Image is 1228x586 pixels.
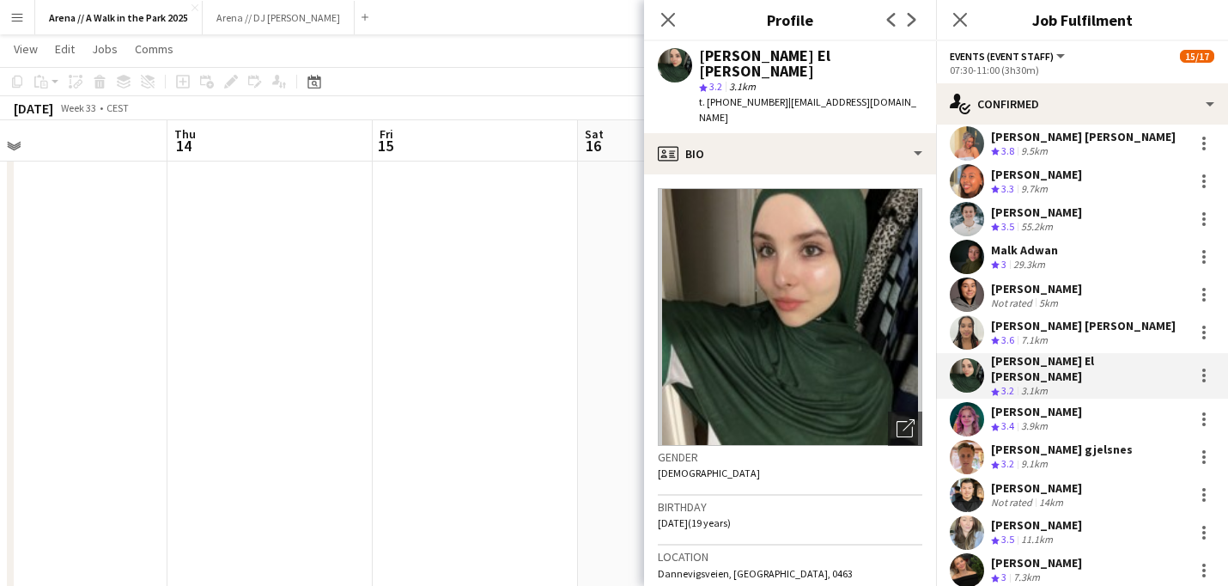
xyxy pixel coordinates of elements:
[991,442,1133,457] div: [PERSON_NAME] gjelsnes
[135,41,173,57] span: Comms
[1001,182,1014,195] span: 3.3
[658,567,853,580] span: Dannevigsveien, [GEOGRAPHIC_DATA], 0463
[14,100,53,117] div: [DATE]
[658,449,922,465] h3: Gender
[991,204,1082,220] div: [PERSON_NAME]
[14,41,38,57] span: View
[644,9,936,31] h3: Profile
[991,318,1176,333] div: [PERSON_NAME] [PERSON_NAME]
[658,549,922,565] h3: Location
[991,242,1058,258] div: Malk Adwan
[1001,533,1014,546] span: 3.5
[172,136,196,156] span: 14
[377,136,393,156] span: 15
[699,95,788,108] span: t. [PHONE_NUMBER]
[644,133,936,174] div: Bio
[709,80,722,93] span: 3.2
[991,517,1082,533] div: [PERSON_NAME]
[1018,533,1056,547] div: 11.1km
[1001,144,1014,157] span: 3.8
[936,9,1228,31] h3: Job Fulfilment
[1010,258,1049,272] div: 29.3km
[1001,220,1014,233] span: 3.5
[888,412,922,446] div: Open photos pop-in
[1180,50,1214,63] span: 15/17
[658,188,922,446] img: Crew avatar or photo
[991,281,1082,296] div: [PERSON_NAME]
[1001,384,1014,397] span: 3.2
[991,167,1082,182] div: [PERSON_NAME]
[726,80,759,93] span: 3.1km
[203,1,355,34] button: Arena // DJ [PERSON_NAME]
[991,480,1082,496] div: [PERSON_NAME]
[1010,571,1043,585] div: 7.3km
[92,41,118,57] span: Jobs
[1018,419,1051,434] div: 3.9km
[380,126,393,142] span: Fri
[35,1,203,34] button: Arena // A Walk in the Park 2025
[1001,419,1014,432] span: 3.4
[658,516,731,529] span: [DATE] (19 years)
[950,50,1067,63] button: Events (Event Staff)
[658,499,922,515] h3: Birthday
[48,38,82,60] a: Edit
[85,38,125,60] a: Jobs
[658,467,760,479] span: [DEMOGRAPHIC_DATA]
[1018,457,1051,472] div: 9.1km
[1036,496,1067,509] div: 14km
[991,404,1082,419] div: [PERSON_NAME]
[1036,296,1061,309] div: 5km
[699,48,922,79] div: [PERSON_NAME] El [PERSON_NAME]
[991,129,1176,144] div: [PERSON_NAME] [PERSON_NAME]
[950,50,1054,63] span: Events (Event Staff)
[128,38,180,60] a: Comms
[1018,333,1051,348] div: 7.1km
[699,95,916,124] span: | [EMAIL_ADDRESS][DOMAIN_NAME]
[55,41,75,57] span: Edit
[1018,220,1056,235] div: 55.2km
[106,101,129,114] div: CEST
[1001,571,1006,583] span: 3
[1018,384,1051,399] div: 3.1km
[1018,144,1051,159] div: 9.5km
[950,64,1214,76] div: 07:30-11:00 (3h30m)
[936,83,1228,125] div: Confirmed
[1001,457,1014,470] span: 3.2
[585,126,604,142] span: Sat
[57,101,100,114] span: Week 33
[991,353,1187,384] div: [PERSON_NAME] El [PERSON_NAME]
[1018,182,1051,197] div: 9.7km
[991,496,1036,509] div: Not rated
[991,296,1036,309] div: Not rated
[7,38,45,60] a: View
[1001,333,1014,346] span: 3.6
[1001,258,1006,271] span: 3
[582,136,604,156] span: 16
[174,126,196,142] span: Thu
[991,555,1082,571] div: [PERSON_NAME]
